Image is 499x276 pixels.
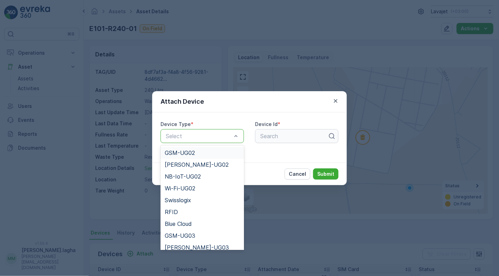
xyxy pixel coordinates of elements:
[165,244,229,251] span: [PERSON_NAME]-UG03
[165,221,192,227] span: Blue Cloud
[161,97,204,107] p: Attach Device
[166,132,232,140] p: Select
[165,209,178,215] span: RFID
[255,121,278,127] label: Device Id
[165,173,201,180] span: NB-IoT-UG02
[285,168,310,180] button: Cancel
[165,185,195,191] span: Wi-Fi-UG02
[165,150,195,156] span: GSM-UG02
[317,171,334,178] p: Submit
[165,161,229,168] span: [PERSON_NAME]-UG02
[313,168,338,180] button: Submit
[161,121,191,127] label: Device Type
[165,197,191,203] span: Swisslogix
[289,171,306,178] p: Cancel
[165,232,195,239] span: GSM-UG03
